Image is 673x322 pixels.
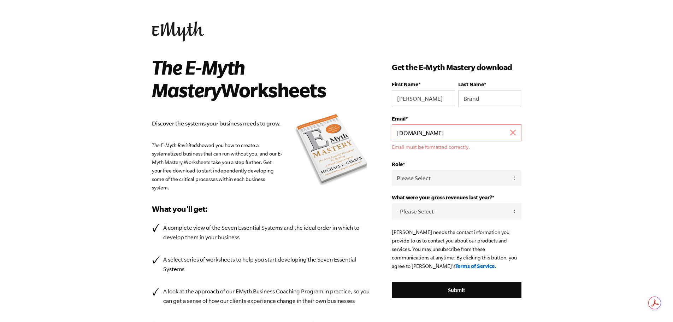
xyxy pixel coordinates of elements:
span: Last Name [458,81,484,87]
h2: Worksheets [152,56,361,101]
em: The E-Myth Revisited [152,142,197,148]
span: Role [392,161,403,167]
input: Submit [392,282,521,299]
a: Terms of Service. [455,263,496,269]
span: First Name [392,81,418,87]
img: EMyth [152,22,204,42]
p: [PERSON_NAME] needs the contact information you provide to us to contact you about our products a... [392,228,521,270]
p: showed you how to create a systematized business that can run without you, and our E-Myth Mastery... [152,141,371,192]
p: A select series of worksheets to help you start developing the Seven Essential Systems [163,255,371,274]
p: A look at the approach of our EMyth Business Coaching Program in practice, so you can get a sense... [163,287,371,306]
h3: Get the E-Myth Mastery download [392,62,521,73]
p: Discover the systems your business needs to grow. [152,119,371,128]
p: A complete view of the Seven Essential Systems and the ideal order in which to develop them in yo... [163,223,371,242]
i: The E-Myth Mastery [152,56,245,101]
img: emyth mastery book summary [293,112,371,189]
span: Email [392,116,406,122]
iframe: Chat Widget [638,288,673,322]
label: Email must be formatted correctly. [392,144,521,150]
span: What were your gross revenues last year? [392,194,492,200]
h3: What you'll get: [152,203,371,215]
